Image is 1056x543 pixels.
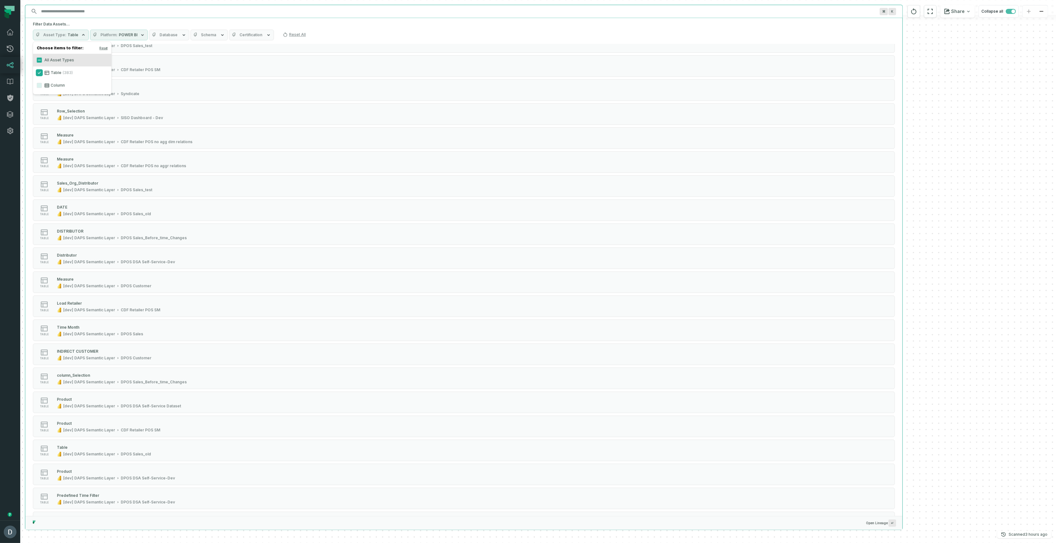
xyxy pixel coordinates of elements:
[33,127,895,149] button: table[dev] DAPS Semantic LayerCDF Retailer POS no agg dim relations
[40,429,49,432] span: table
[40,141,49,144] span: table
[889,519,896,527] span: Press ↵ to add a new Data Asset to the graph
[57,180,98,185] div: Sales_Org_Distributor
[33,79,111,92] label: Column
[121,284,151,289] div: DPOS Customer
[57,421,72,425] div: Product
[121,259,175,265] div: DPOS DSA Self-Service-Dev
[33,320,895,341] button: table[dev] DAPS Semantic LayerDPOS Sales
[37,58,42,63] button: All Asset Types
[68,33,78,38] span: Table
[121,67,160,72] div: CDF Retailer POS SM
[121,332,143,337] div: DPOS Sales
[33,488,895,509] button: table[dev] DAPS Semantic LayerDPOS DSA Self-Service-Dev
[63,308,115,313] div: [dev] DAPS Semantic Layer
[33,344,895,365] button: table[dev] DAPS Semantic LayerDPOS Customer
[121,211,151,217] div: DPOS Sales_old
[121,356,151,361] div: DPOS Customer
[229,30,274,40] button: Certification
[100,33,118,38] span: Platform
[57,493,99,497] div: Predefined Time Filter
[63,259,115,265] div: [dev] DAPS Semantic Layer
[37,83,42,88] button: Column
[63,43,115,48] div: [dev] DAPS Semantic Layer
[33,392,895,413] button: table[dev] DAPS Semantic LayerDPOS DSA Self-Service Dataset
[121,308,160,313] div: CDF Retailer POS SM
[40,381,49,384] span: table
[940,5,975,18] button: Share
[121,428,160,433] div: CDF Retailer POS SM
[40,261,49,264] span: table
[63,211,115,217] div: [dev] DAPS Semantic Layer
[40,357,49,360] span: table
[121,500,175,505] div: DPOS DSA Self-Service-Dev
[121,235,187,241] div: DPOS Sales_Before_time_Changes
[33,55,895,77] button: table[dev] DAPS Semantic LayerCDF Retailer POS SM
[57,277,74,281] div: Measure
[121,380,187,385] div: DPOS Sales_Before_time_Changes
[63,428,115,433] div: [dev] DAPS Semantic Layer
[57,301,82,305] div: Load Retailer
[33,247,895,269] button: table[dev] DAPS Semantic LayerDPOS DSA Self-Service-Dev
[33,79,895,101] button: table[dev] DAPS Semantic LayerSyndicate
[121,43,152,48] div: DPOS Sales_test
[57,445,68,449] div: Table
[63,452,115,457] div: [dev] DAPS Semantic Layer
[37,70,42,75] button: Table(383)
[33,151,895,173] button: table[dev] DAPS Semantic LayerCDF Retailer POS no aggr relations
[40,477,49,480] span: table
[33,223,895,245] button: table[dev] DAPS Semantic LayerDPOS Sales_Before_time_Changes
[33,103,895,125] button: table[dev] DAPS Semantic LayerSISO Dashboard - Dev
[63,380,115,385] div: [dev] DAPS Semantic Layer
[33,31,895,53] button: table[dev] DAPS Semantic LayerDPOS Sales_test
[40,165,49,168] span: table
[25,44,902,516] div: Suggestions
[880,8,888,15] span: Press ⌘ + K to focus the search bar
[240,33,262,38] span: Certification
[40,501,49,504] span: table
[40,285,49,288] span: table
[63,404,115,409] div: [dev] DAPS Semantic Layer
[63,500,115,505] div: [dev] DAPS Semantic Layer
[40,117,49,120] span: table
[33,54,111,66] label: All Asset Types
[63,67,115,72] div: [dev] DAPS Semantic Layer
[160,33,178,38] span: Database
[63,115,115,120] div: [dev] DAPS Semantic Layer
[866,519,896,527] span: Open Lineage
[40,309,49,312] span: table
[33,296,895,317] button: table[dev] DAPS Semantic LayerCDF Retailer POS SM
[57,373,90,377] div: column_Selection
[1009,531,1047,538] p: Scanned
[63,70,73,75] span: (383)
[33,271,895,293] button: table[dev] DAPS Semantic LayerDPOS Customer
[57,204,67,209] div: DATE
[40,405,49,408] span: table
[40,213,49,216] span: table
[979,5,1019,18] button: Collapse all
[119,33,137,38] span: POWER BI
[191,30,228,40] button: Schema
[121,187,152,192] div: DPOS Sales_test
[280,30,308,40] button: Reset All
[63,91,115,96] div: [dev] DAPS Semantic Layer
[1025,532,1047,537] relative-time: Oct 12, 2025, 11:44 AM GMT+3
[40,93,49,96] span: table
[90,30,148,40] button: PlatformPOWER BI
[121,163,186,168] div: CDF Retailer POS no aggr relations
[40,453,49,456] span: table
[33,66,111,79] label: Table
[63,332,115,337] div: [dev] DAPS Semantic Layer
[33,440,895,461] button: table[dev] DAPS Semantic LayerDPOS Sales_old
[121,91,139,96] div: Syndicate
[33,416,895,437] button: table[dev] DAPS Semantic LayerCDF Retailer POS SM
[33,368,895,389] button: table[dev] DAPS Semantic LayerDPOS Sales_Before_time_Changes
[121,115,163,120] div: SISO Dashboard - Dev
[43,33,66,38] span: Asset Type
[40,237,49,240] span: table
[100,46,108,51] button: Reset
[149,30,189,40] button: Database
[121,404,181,409] div: DPOS DSA Self-Service Dataset
[57,469,72,473] div: Product
[40,333,49,336] span: table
